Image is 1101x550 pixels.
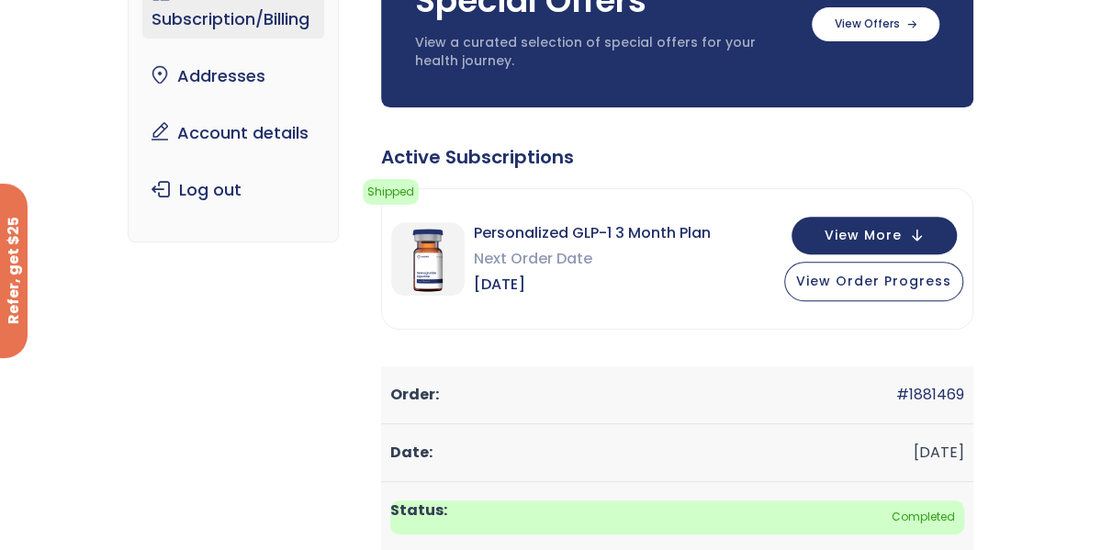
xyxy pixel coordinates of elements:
[825,230,902,241] span: View More
[792,217,957,254] button: View More
[363,179,419,205] span: Shipped
[142,171,324,209] a: Log out
[474,220,711,246] span: Personalized GLP-1 3 Month Plan
[142,114,324,152] a: Account details
[381,144,973,170] div: Active Subscriptions
[415,34,793,70] p: View a curated selection of special offers for your health journey.
[474,246,711,272] span: Next Order Date
[784,262,963,301] button: View Order Progress
[390,500,964,534] span: Completed
[796,272,951,290] span: View Order Progress
[914,442,964,463] time: [DATE]
[896,384,964,405] a: #1881469
[474,272,711,297] span: [DATE]
[142,57,324,95] a: Addresses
